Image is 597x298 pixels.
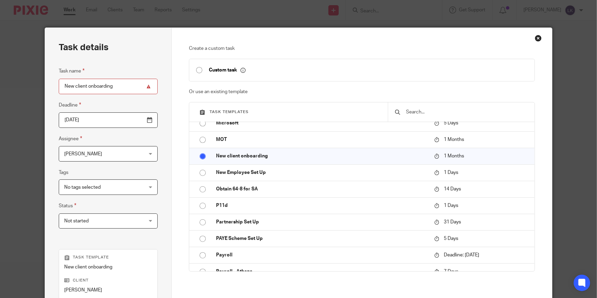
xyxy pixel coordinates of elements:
[535,35,542,42] div: Close this dialog window
[64,185,101,190] span: No tags selected
[189,88,534,95] p: Or use an existing template
[64,278,152,283] p: Client
[405,108,527,116] input: Search...
[216,268,427,275] p: Payroll - Athena
[444,220,461,224] span: 31 Days
[444,170,458,175] span: 1 Days
[64,287,152,294] p: [PERSON_NAME]
[209,67,246,73] p: Custom task
[59,202,76,210] label: Status
[216,186,427,192] p: Obtain 64-8 for SA
[216,153,427,159] p: New client onboarding
[444,154,464,158] span: 1 Months
[59,135,82,143] label: Assignee
[216,136,427,143] p: MOT
[444,121,458,125] span: 5 Days
[444,253,479,257] span: Deadline: [DATE]
[59,112,158,128] input: Pick a date
[59,169,68,176] label: Tags
[64,152,102,156] span: [PERSON_NAME]
[216,120,427,126] p: Microsoft
[59,101,81,109] label: Deadline
[64,255,152,260] p: Task template
[444,236,458,241] span: 5 Days
[444,187,461,191] span: 14 Days
[59,42,109,53] h2: Task details
[216,252,427,258] p: Payroll
[64,219,89,223] span: Not started
[210,110,249,114] span: Task templates
[444,137,464,142] span: 1 Months
[444,269,458,274] span: 7 Days
[189,45,534,52] p: Create a custom task
[216,202,427,209] p: P11d
[59,79,158,94] input: Task name
[216,219,427,225] p: Partnership Set Up
[216,169,427,176] p: New Employee Set Up
[444,203,458,208] span: 1 Days
[59,67,85,75] label: Task name
[216,235,427,242] p: PAYE Scheme Set Up
[64,264,152,271] p: New client onboarding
